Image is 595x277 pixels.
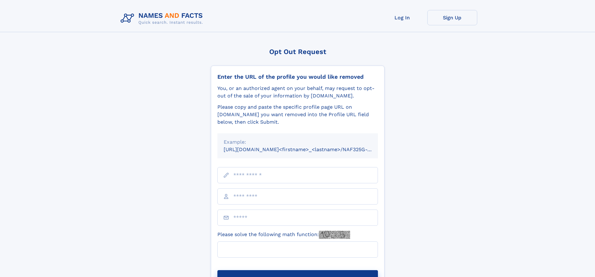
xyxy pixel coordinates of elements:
[217,103,378,126] div: Please copy and paste the specific profile page URL on [DOMAIN_NAME] you want removed into the Pr...
[217,73,378,80] div: Enter the URL of the profile you would like removed
[211,48,384,56] div: Opt Out Request
[118,10,208,27] img: Logo Names and Facts
[217,85,378,100] div: You, or an authorized agent on your behalf, may request to opt-out of the sale of your informatio...
[224,146,390,152] small: [URL][DOMAIN_NAME]<firstname>_<lastname>/NAF325G-xxxxxxxx
[377,10,427,25] a: Log In
[427,10,477,25] a: Sign Up
[217,231,350,239] label: Please solve the following math function:
[224,138,372,146] div: Example:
